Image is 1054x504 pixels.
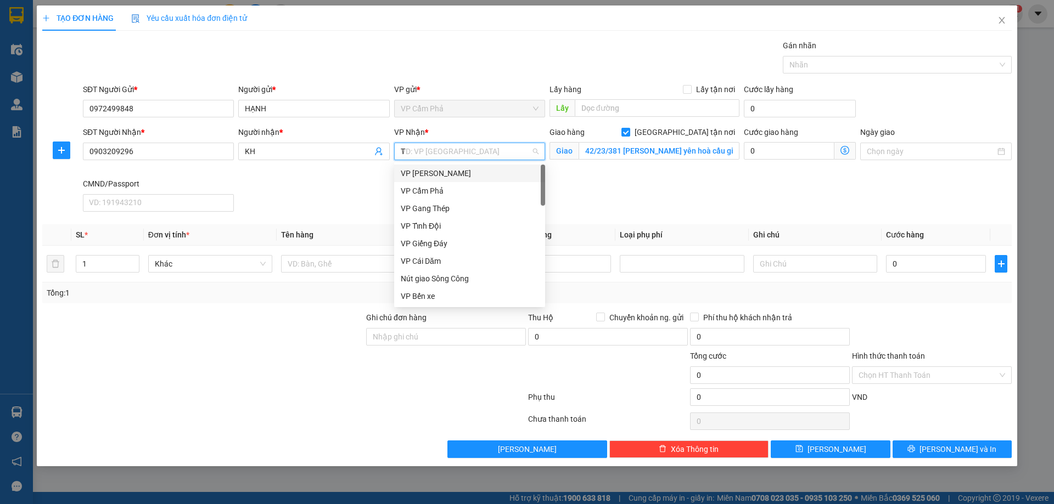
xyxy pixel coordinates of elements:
th: Ghi chú [749,224,882,246]
input: Cước giao hàng [744,142,834,160]
label: Hình thức thanh toán [852,352,925,360]
span: Phí thu hộ khách nhận trả [699,312,797,324]
span: VP Nhận [394,128,425,137]
div: Phụ thu [527,391,689,410]
div: VP Cổ Linh [394,165,545,182]
span: VP Cẩm Phả [401,100,539,117]
span: printer [907,445,915,454]
div: VP Tỉnh Đội [401,220,539,232]
span: Lấy hàng [550,85,581,94]
div: VP [PERSON_NAME] [401,167,539,179]
span: delete [659,445,666,454]
span: plus [53,146,70,155]
input: Ghi chú đơn hàng [366,328,526,346]
button: plus [995,255,1007,273]
span: Cước hàng [886,230,924,239]
img: logo.jpg [14,14,96,69]
img: icon [131,14,140,23]
div: VP Giếng Đáy [394,235,545,252]
button: plus [53,141,70,159]
label: Ghi chú đơn hàng [366,313,427,322]
div: SĐT Người Gửi [83,83,234,95]
span: SL [76,230,85,239]
span: save [795,445,803,454]
span: Chuyển khoản ng. gửi [605,312,688,324]
div: Nút giao Sông Công [401,273,539,285]
span: Khác [155,256,266,272]
span: plus [995,259,1006,268]
input: Ghi Chú [753,255,877,273]
div: Nút giao Sông Công [394,270,545,287]
div: VP Gang Thép [394,200,545,217]
span: user-add [374,147,383,156]
button: printer[PERSON_NAME] và In [893,440,1012,458]
input: Dọc đường [575,99,739,117]
input: Ngày giao [867,145,995,157]
button: save[PERSON_NAME] [771,440,890,458]
div: VP Cẩm Phả [401,185,539,197]
input: Giao tận nơi [579,142,739,160]
input: VD: Bàn, Ghế [281,255,405,273]
button: delete [47,255,64,273]
button: Close [986,5,1017,36]
span: plus [42,14,50,22]
span: [PERSON_NAME] và In [920,443,996,455]
button: [PERSON_NAME] [447,440,607,458]
span: Xóa Thông tin [671,443,719,455]
span: [GEOGRAPHIC_DATA] tận nơi [630,126,739,138]
label: Cước lấy hàng [744,85,793,94]
div: VP Cái Dăm [394,252,545,270]
div: VP gửi [394,83,545,95]
div: VP Giếng Đáy [401,237,539,250]
span: Lấy tận nơi [692,83,739,95]
label: Ngày giao [860,128,895,137]
span: Đơn vị tính [148,230,189,239]
label: Cước giao hàng [744,128,798,137]
b: GỬI : VP [PERSON_NAME] [14,75,192,93]
div: CMND/Passport [83,178,234,190]
span: [PERSON_NAME] [808,443,866,455]
div: VP Bến xe [394,287,545,305]
label: Gán nhãn [783,41,816,50]
li: 271 - [PERSON_NAME] - [GEOGRAPHIC_DATA] - [GEOGRAPHIC_DATA] [103,27,459,41]
input: 0 [511,255,611,273]
span: VND [852,393,867,401]
span: dollar-circle [840,146,849,155]
div: Người gửi [238,83,389,95]
th: Loại phụ phí [615,224,748,246]
span: Lấy [550,99,575,117]
div: VP Bến xe [401,290,539,302]
div: Chưa thanh toán [527,413,689,432]
input: Cước lấy hàng [744,100,856,117]
span: Giao hàng [550,128,585,137]
span: Tên hàng [281,230,313,239]
div: Tổng: 1 [47,287,407,299]
span: TẠO ĐƠN HÀNG [42,14,114,22]
div: SĐT Người Nhận [83,126,234,138]
span: Tổng cước [690,352,726,360]
div: Người nhận [238,126,389,138]
div: VP Cẩm Phả [394,182,545,200]
span: [PERSON_NAME] [498,443,557,455]
span: Yêu cầu xuất hóa đơn điện tử [131,14,247,22]
span: Giao [550,142,579,160]
span: close [997,16,1006,25]
div: VP Gang Thép [401,202,539,214]
div: VP Cái Dăm [401,255,539,267]
span: Thu Hộ [528,313,553,322]
button: deleteXóa Thông tin [609,440,769,458]
div: VP Tỉnh Đội [394,217,545,235]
